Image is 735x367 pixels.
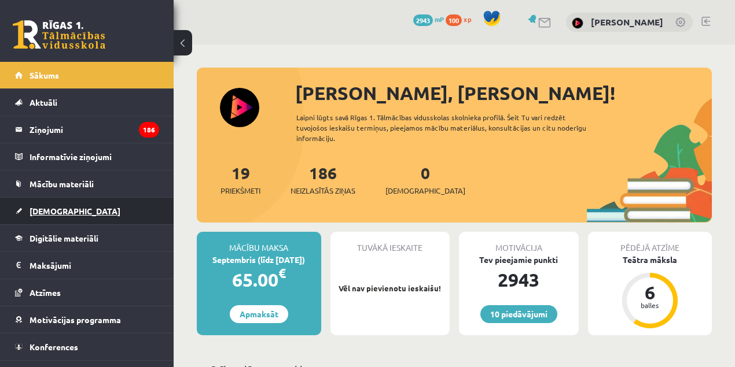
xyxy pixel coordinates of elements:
[30,116,159,143] legend: Ziņojumi
[230,305,288,323] a: Apmaksāt
[588,254,712,330] a: Teātra māksla 6 balles
[15,306,159,333] a: Motivācijas programma
[220,162,260,197] a: 19Priekšmeti
[30,179,94,189] span: Mācību materiāli
[572,17,583,29] img: Marija Gudrenika
[291,162,355,197] a: 186Neizlasītās ziņas
[459,254,579,266] div: Tev pieejamie punkti
[591,16,663,28] a: [PERSON_NAME]
[15,333,159,360] a: Konferences
[197,254,321,266] div: Septembris (līdz [DATE])
[588,232,712,254] div: Pēdējā atzīme
[197,266,321,294] div: 65.00
[15,198,159,224] a: [DEMOGRAPHIC_DATA]
[633,283,667,302] div: 6
[459,266,579,294] div: 2943
[30,70,59,80] span: Sākums
[413,14,433,26] span: 2943
[30,287,61,298] span: Atzīmes
[464,14,471,24] span: xp
[197,232,321,254] div: Mācību maksa
[30,314,121,325] span: Motivācijas programma
[15,62,159,88] a: Sākums
[30,206,120,216] span: [DEMOGRAPHIC_DATA]
[446,14,462,26] span: 100
[220,185,260,197] span: Priekšmeti
[291,185,355,197] span: Neizlasītās ziņas
[15,225,159,251] a: Digitālie materiāli
[15,116,159,143] a: Ziņojumi186
[385,185,465,197] span: [DEMOGRAPHIC_DATA]
[588,254,712,266] div: Teātra māksla
[30,233,98,243] span: Digitālie materiāli
[446,14,477,24] a: 100 xp
[13,20,105,49] a: Rīgas 1. Tālmācības vidusskola
[15,252,159,279] a: Maksājumi
[30,342,78,352] span: Konferences
[480,305,557,323] a: 10 piedāvājumi
[15,170,159,197] a: Mācību materiāli
[296,112,605,143] div: Laipni lūgts savā Rīgas 1. Tālmācības vidusskolas skolnieka profilā. Šeit Tu vari redzēt tuvojošo...
[435,14,444,24] span: mP
[15,143,159,170] a: Informatīvie ziņojumi
[278,265,286,281] span: €
[413,14,444,24] a: 2943 mP
[15,89,159,116] a: Aktuāli
[336,283,444,294] p: Vēl nav pievienotu ieskaišu!
[30,252,159,279] legend: Maksājumi
[459,232,579,254] div: Motivācija
[30,143,159,170] legend: Informatīvie ziņojumi
[295,79,712,107] div: [PERSON_NAME], [PERSON_NAME]!
[385,162,465,197] a: 0[DEMOGRAPHIC_DATA]
[633,302,667,309] div: balles
[15,279,159,306] a: Atzīmes
[139,122,159,138] i: 186
[330,232,450,254] div: Tuvākā ieskaite
[30,97,57,107] span: Aktuāli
